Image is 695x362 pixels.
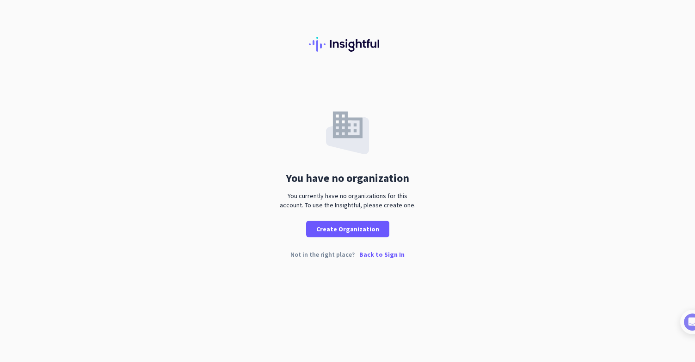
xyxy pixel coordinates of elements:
[359,251,405,258] p: Back to Sign In
[306,221,389,237] button: Create Organization
[276,191,419,210] div: You currently have no organizations for this account. To use the Insightful, please create one.
[309,37,387,52] img: Insightful
[316,224,379,234] span: Create Organization
[286,173,409,184] div: You have no organization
